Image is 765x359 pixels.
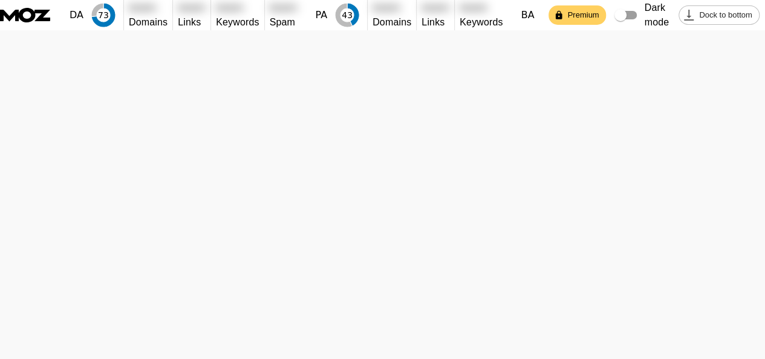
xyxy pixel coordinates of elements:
[129,1,168,15] h2: Number of unique external linking domains. Two or more links from the same website are counted as...
[422,1,449,15] h2: Number of unique pages linking to a target. Two or more links from the same page on a website are...
[422,15,449,30] p: Links
[216,15,259,30] p: Keywords
[270,15,298,30] p: Spam
[315,8,327,22] h1: PA
[373,1,411,15] h2: Number of unique external linking domains. Two or more links from the same website are counted as...
[373,15,411,30] p: Domains
[178,1,206,15] h2: Number of unique pages linking to a target. Two or more links from the same page on a website are...
[178,15,206,30] p: Links
[644,1,669,30] span: Dark mode
[70,8,83,22] h1: DA
[521,8,535,22] h1: BA
[270,1,298,15] h2: Represents the percentage of sites with similar features we've found to be penalized or banned by...
[521,8,535,22] div: Brand Authority™ is a score (1-100) developed by Moz that measures the total strength of a brand.
[129,15,168,30] p: Domains
[460,15,503,30] p: Keywords
[216,1,259,15] h2: Number of keywords for which this site ranks within the top 50 positions on Google US.
[98,10,109,20] text: 73
[679,5,759,25] div: Dock to bottom
[692,9,758,21] span: Dock to bottom
[460,1,503,15] h2: Number of keywords for which this site ranks within the top 50 positions on Google US.
[342,10,353,20] text: 43
[560,9,606,21] span: Premium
